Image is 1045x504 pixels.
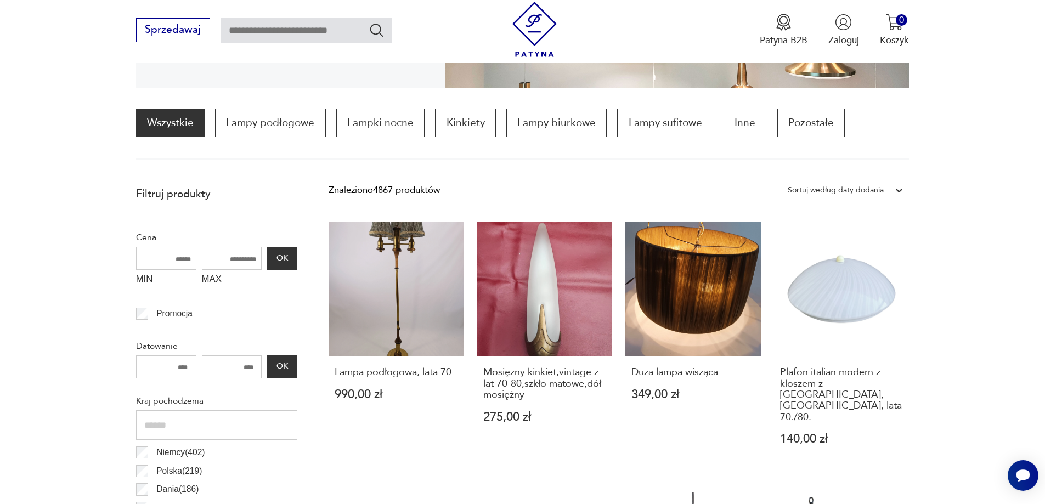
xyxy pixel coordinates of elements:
button: OK [267,247,297,270]
p: Kraj pochodzenia [136,394,297,408]
img: Ikonka użytkownika [835,14,852,31]
a: Lampy podłogowe [215,109,325,137]
p: Koszyk [880,34,909,47]
a: Kinkiety [435,109,495,137]
img: Ikona medalu [775,14,792,31]
div: 0 [896,14,907,26]
p: Datowanie [136,339,297,353]
h3: Lampa podłogowa, lata 70 [335,367,458,378]
iframe: Smartsupp widget button [1008,460,1038,491]
p: 990,00 zł [335,389,458,400]
button: Zaloguj [828,14,859,47]
button: Szukaj [369,22,385,38]
label: MAX [202,270,262,291]
button: OK [267,355,297,378]
h3: Duża lampa wisząca [631,367,755,378]
a: Inne [724,109,766,137]
a: Lampy biurkowe [506,109,607,137]
p: 275,00 zł [483,411,607,423]
p: 140,00 zł [780,433,903,445]
p: 349,00 zł [631,389,755,400]
div: Sortuj według daty dodania [788,183,884,197]
p: Zaloguj [828,34,859,47]
h3: Mosiężny kinkiet,vintage z lat 70-80,szkło matowe,dół mosiężny [483,367,607,400]
a: Lampki nocne [336,109,425,137]
p: Patyna B2B [760,34,807,47]
p: Filtruj produkty [136,187,297,201]
a: Mosiężny kinkiet,vintage z lat 70-80,szkło matowe,dół mosiężnyMosiężny kinkiet,vintage z lat 70-8... [477,222,613,471]
p: Cena [136,230,297,245]
a: Pozostałe [777,109,845,137]
a: Lampy sufitowe [617,109,713,137]
a: Lampa podłogowa, lata 70Lampa podłogowa, lata 70990,00 zł [329,222,464,471]
p: Dania ( 186 ) [156,482,199,496]
a: Plafon italian modern z kloszem z plexi, Włochy, lata 70./80.Plafon italian modern z kloszem z [G... [774,222,910,471]
p: Polska ( 219 ) [156,464,202,478]
img: Patyna - sklep z meblami i dekoracjami vintage [507,2,562,57]
div: Znaleziono 4867 produktów [329,183,440,197]
label: MIN [136,270,196,291]
a: Sprzedawaj [136,26,210,35]
p: Niemcy ( 402 ) [156,445,205,460]
img: Ikona koszyka [886,14,903,31]
button: Sprzedawaj [136,18,210,42]
button: 0Koszyk [880,14,909,47]
a: Wszystkie [136,109,205,137]
a: Ikona medaluPatyna B2B [760,14,807,47]
a: Duża lampa wiszącaDuża lampa wisząca349,00 zł [625,222,761,471]
h3: Plafon italian modern z kloszem z [GEOGRAPHIC_DATA], [GEOGRAPHIC_DATA], lata 70./80. [780,367,903,423]
p: Promocja [156,307,193,321]
button: Patyna B2B [760,14,807,47]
